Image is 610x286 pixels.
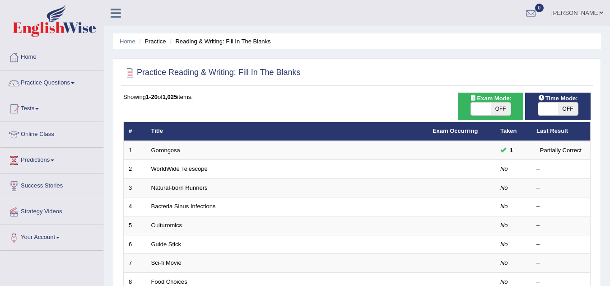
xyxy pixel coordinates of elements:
a: Tests [0,96,103,119]
div: Partially Correct [536,145,585,155]
a: Culturomics [151,222,182,229]
a: Sci-fi Movie [151,259,182,266]
em: No [500,278,508,285]
em: No [500,203,508,210]
div: – [536,240,585,249]
em: No [500,184,508,191]
a: Natural-born Runners [151,184,208,191]
span: Exam Mode: [466,94,515,103]
h2: Practice Reading & Writing: Fill In The Blanks [123,66,301,80]
th: Last Result [531,122,591,141]
td: 2 [124,160,146,179]
td: 5 [124,216,146,235]
a: Home [0,45,103,67]
th: Taken [495,122,531,141]
b: 1-20 [146,94,158,100]
li: Reading & Writing: Fill In The Blanks [168,37,270,46]
td: 1 [124,141,146,160]
td: 3 [124,178,146,197]
a: Guide Stick [151,241,181,248]
div: Showing of items. [123,93,591,101]
a: Home [120,38,135,45]
a: Practice Questions [0,70,103,93]
div: – [536,259,585,267]
em: No [500,222,508,229]
b: 1,025 [163,94,177,100]
em: No [500,165,508,172]
a: Online Class [0,122,103,145]
a: Food Choices [151,278,187,285]
td: 7 [124,254,146,273]
span: OFF [558,103,578,115]
th: Title [146,122,428,141]
a: Success Stories [0,173,103,196]
a: Bacteria Sinus Infections [151,203,216,210]
div: – [536,184,585,192]
span: Time Mode: [535,94,582,103]
th: # [124,122,146,141]
a: Predictions [0,148,103,170]
a: Gorongosa [151,147,180,154]
span: OFF [491,103,511,115]
div: – [536,165,585,173]
a: Exam Occurring [433,127,478,134]
li: Practice [137,37,166,46]
em: No [500,259,508,266]
span: 0 [535,4,544,12]
a: Your Account [0,225,103,248]
div: – [536,221,585,230]
a: Strategy Videos [0,199,103,222]
span: You can still take this question [506,145,517,155]
em: No [500,241,508,248]
td: 6 [124,235,146,254]
td: 4 [124,197,146,216]
div: – [536,202,585,211]
div: Show exams occurring in exams [458,93,523,120]
a: WorldWide Telescope [151,165,208,172]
